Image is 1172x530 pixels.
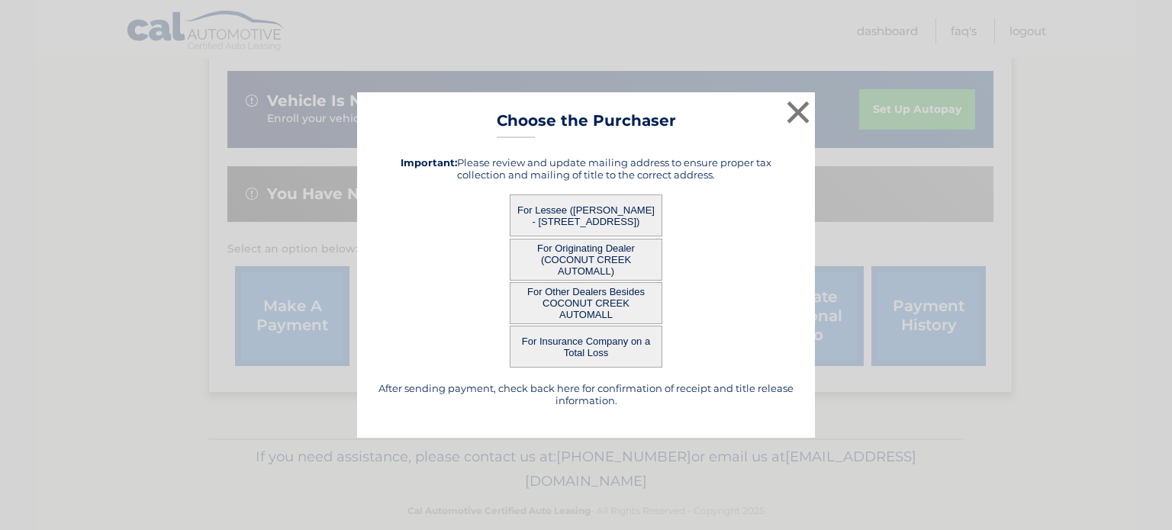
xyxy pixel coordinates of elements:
h5: Please review and update mailing address to ensure proper tax collection and mailing of title to ... [376,156,796,181]
button: For Lessee ([PERSON_NAME] - [STREET_ADDRESS]) [510,194,662,236]
h5: After sending payment, check back here for confirmation of receipt and title release information. [376,382,796,406]
button: For Originating Dealer (COCONUT CREEK AUTOMALL) [510,239,662,281]
button: × [783,97,813,127]
h3: Choose the Purchaser [497,111,676,138]
strong: Important: [401,156,457,169]
button: For Other Dealers Besides COCONUT CREEK AUTOMALL [510,282,662,324]
button: For Insurance Company on a Total Loss [510,326,662,368]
